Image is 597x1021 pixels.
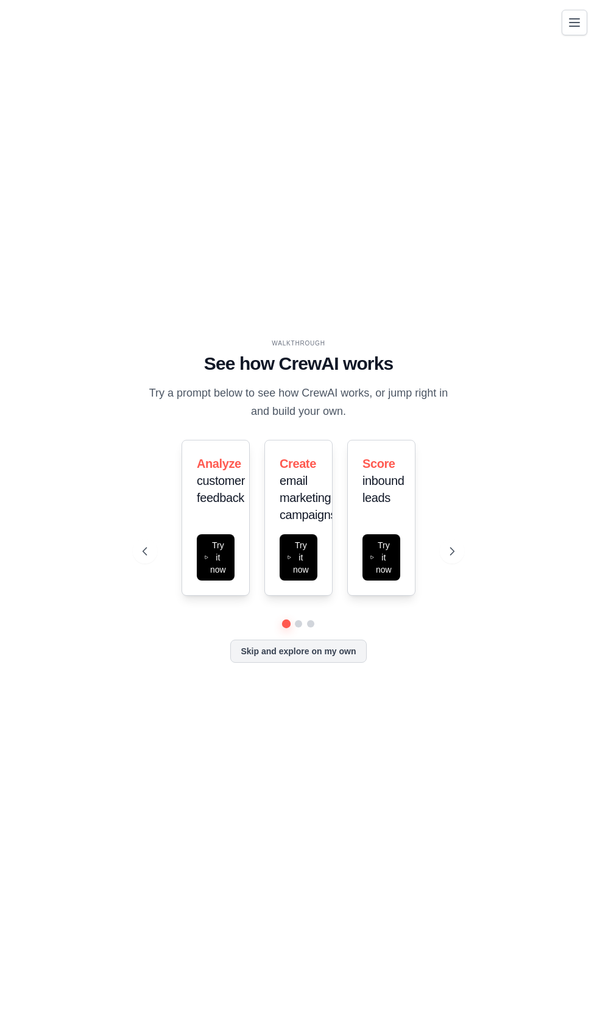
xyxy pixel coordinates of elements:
iframe: Chat Widget [536,963,597,1021]
button: Try it now [280,534,317,581]
div: WALKTHROUGH [143,339,454,348]
button: Skip and explore on my own [230,640,366,663]
button: Try it now [362,534,400,581]
span: Score [362,457,395,470]
span: customer feedback [197,474,245,504]
span: Create [280,457,316,470]
button: Try it now [197,534,235,581]
p: Try a prompt below to see how CrewAI works, or jump right in and build your own. [143,384,454,420]
h1: See how CrewAI works [143,353,454,375]
span: Analyze [197,457,241,470]
button: Toggle navigation [562,10,587,35]
span: email marketing campaigns [280,474,336,521]
span: inbound leads [362,474,404,504]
